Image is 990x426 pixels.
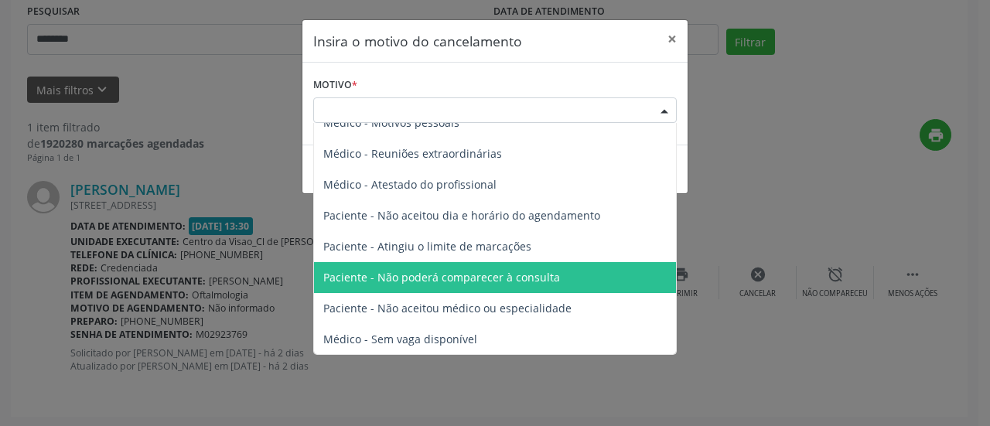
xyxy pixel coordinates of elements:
span: Médico - Motivos pessoais [323,115,459,130]
button: Close [657,20,688,58]
h5: Insira o motivo do cancelamento [313,31,522,51]
span: Paciente - Não aceitou médico ou especialidade [323,301,572,315]
label: Motivo [313,73,357,97]
span: Médico - Atestado do profissional [323,177,497,192]
span: Médico - Reuniões extraordinárias [323,146,502,161]
span: Paciente - Não aceitou dia e horário do agendamento [323,208,600,223]
span: Médico - Sem vaga disponível [323,332,477,346]
span: Paciente - Atingiu o limite de marcações [323,239,531,254]
span: Paciente - Não poderá comparecer à consulta [323,270,560,285]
